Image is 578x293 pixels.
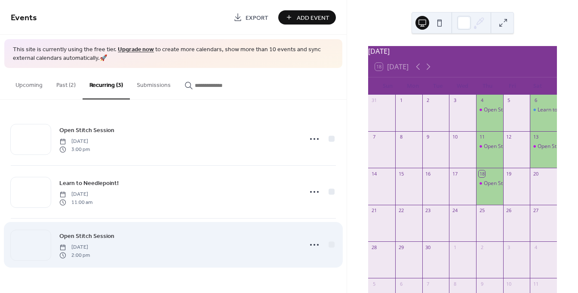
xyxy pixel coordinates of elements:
[59,138,90,145] span: [DATE]
[532,244,539,250] div: 4
[479,281,485,287] div: 9
[525,77,550,95] div: Sat
[476,180,503,187] div: Open Stitch Session
[425,77,450,95] div: Tue
[59,179,119,188] span: Learn to Needlepoint!
[59,126,114,135] span: Open Stitch Session
[398,244,404,250] div: 29
[530,143,557,150] div: Open Stitch Session
[479,244,485,250] div: 2
[278,10,336,25] button: Add Event
[59,178,119,188] a: Learn to Needlepoint!
[59,232,114,241] span: Open Stitch Session
[479,134,485,140] div: 11
[425,97,431,104] div: 2
[475,77,500,95] div: Thu
[371,244,377,250] div: 28
[246,13,268,22] span: Export
[476,143,503,150] div: Open Stitch Session
[506,207,512,214] div: 26
[398,207,404,214] div: 22
[398,97,404,104] div: 1
[532,134,539,140] div: 13
[13,46,334,62] span: This site is currently using the free tier. to create more calendars, show more than 10 events an...
[452,281,458,287] div: 8
[227,10,275,25] a: Export
[371,134,377,140] div: 7
[484,106,531,114] div: Open Stitch Session
[297,13,329,22] span: Add Event
[425,207,431,214] div: 23
[532,207,539,214] div: 27
[59,251,90,259] span: 2:00 pm
[532,97,539,104] div: 6
[49,68,83,99] button: Past (2)
[371,207,377,214] div: 21
[425,170,431,177] div: 16
[425,244,431,250] div: 30
[450,77,475,95] div: Wed
[452,97,458,104] div: 3
[506,134,512,140] div: 12
[371,170,377,177] div: 14
[59,191,92,198] span: [DATE]
[59,145,90,153] span: 3:00 pm
[398,170,404,177] div: 15
[371,281,377,287] div: 5
[506,170,512,177] div: 19
[400,77,425,95] div: Mon
[484,143,531,150] div: Open Stitch Session
[83,68,130,99] button: Recurring (3)
[479,207,485,214] div: 25
[59,125,114,135] a: Open Stitch Session
[371,97,377,104] div: 31
[59,198,92,206] span: 11:00 am
[500,77,525,95] div: Fri
[484,180,531,187] div: Open Stitch Session
[9,68,49,99] button: Upcoming
[375,77,400,95] div: Sun
[368,46,557,56] div: [DATE]
[398,281,404,287] div: 6
[59,231,114,241] a: Open Stitch Session
[452,244,458,250] div: 1
[452,170,458,177] div: 17
[476,106,503,114] div: Open Stitch Session
[506,244,512,250] div: 3
[452,207,458,214] div: 24
[506,281,512,287] div: 10
[425,134,431,140] div: 9
[479,97,485,104] div: 4
[11,9,37,26] span: Events
[59,244,90,251] span: [DATE]
[452,134,458,140] div: 10
[506,97,512,104] div: 5
[425,281,431,287] div: 7
[398,134,404,140] div: 8
[118,44,154,56] a: Upgrade now
[532,170,539,177] div: 20
[532,281,539,287] div: 11
[530,106,557,114] div: Learn to Needlepoint!
[479,170,485,177] div: 18
[130,68,178,99] button: Submissions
